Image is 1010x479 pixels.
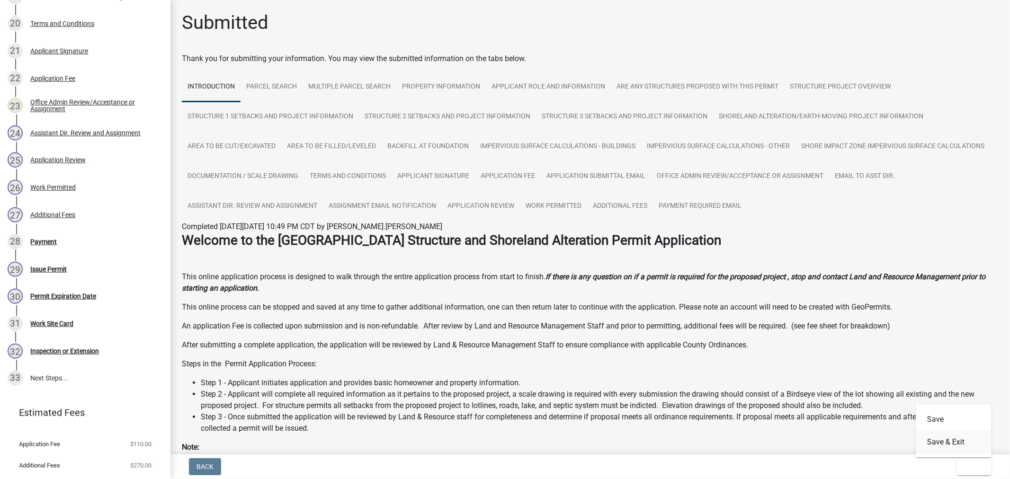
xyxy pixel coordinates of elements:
a: Impervious Surface Calculations - Other [641,132,795,162]
span: Application Fee [19,441,60,447]
div: Exit [916,404,992,457]
a: Payment Required Email [653,191,747,222]
div: 24 [8,125,23,141]
strong: If there is any question on if a permit is required for the proposed project , stop and contact L... [182,272,985,293]
a: Office Admin Review/Acceptance or Assignment [651,161,829,192]
div: Permit Expiration Date [30,293,96,300]
a: Assignment Email Notification [323,191,442,222]
a: Structure 2 Setbacks and project information [359,102,536,132]
a: Additional Fees [587,191,653,222]
div: Work Site Card [30,320,73,327]
a: Introduction [182,72,241,102]
a: Area to be Cut/Excavated [182,132,281,162]
div: Assistant Dir. Review and Assignment [30,130,141,136]
span: $270.00 [130,462,152,469]
div: Applicant Signature [30,48,88,54]
span: Additional Fees [19,462,60,469]
span: Back [197,463,214,470]
div: Application Review [30,157,86,163]
a: Area to be Filled/Leveled [281,132,382,162]
div: Thank you for submitting your information. You may view the submitted information on the tabs below. [182,53,999,64]
p: After submitting a complete application, the application will be reviewed by Land & Resource Mana... [182,339,999,351]
a: Application Fee [475,161,541,192]
a: Parcel search [241,72,303,102]
div: Application Fee [30,75,75,82]
a: Assistant Dir. Review and Assignment [182,191,323,222]
p: An application Fee is collected upon submission and is non-refundable. After review by Land and R... [182,320,999,332]
button: Exit [957,458,992,475]
a: Multiple Parcel Search [303,72,396,102]
a: Application Review [442,191,520,222]
div: 29 [8,262,23,277]
button: Save & Exit [916,431,992,453]
div: 20 [8,16,23,31]
a: Structure Project Overview [784,72,896,102]
div: 30 [8,289,23,304]
div: 27 [8,207,23,222]
div: 22 [8,71,23,86]
a: Are any Structures Proposed with this Permit [611,72,784,102]
span: $110.00 [130,441,152,447]
div: Additional Fees [30,212,75,218]
h1: Submitted [182,11,268,34]
div: Issue Permit [30,266,67,273]
li: Step 1 - Applicant initiates application and provides basic homeowner and property information. [201,377,999,389]
a: Work Permitted [520,191,587,222]
li: Step 3 - Once submitted the application will be reviewed by Land & Resource staff for completenes... [201,411,999,434]
div: 32 [8,344,23,359]
a: Applicant Role and Information [486,72,611,102]
div: 31 [8,316,23,331]
a: Structure 1 Setbacks and project information [182,102,359,132]
a: Property Information [396,72,486,102]
div: 23 [8,98,23,113]
li: Step 2 - Applicant will complete all required information as it pertains to the proposed project,... [201,389,999,411]
a: Email to Asst Dir. [829,161,901,192]
a: Terms and Conditions [304,161,392,192]
div: Inspection or Extension [30,348,99,355]
button: Save [916,408,992,431]
strong: Note: [182,443,199,452]
a: Shore Impact Zone Impervious Surface Calculations [795,132,990,162]
div: Work Permitted [30,184,76,191]
span: Exit [965,463,978,470]
a: Documentation / Scale Drawing [182,161,304,192]
div: Payment [30,239,57,245]
p: This online process can be stopped and saved at any time to gather additional information, one ca... [182,302,999,313]
a: Impervious Surface Calculations - Buildings [474,132,641,162]
p: Steps in the Permit Application Process: [182,358,999,370]
div: Office Admin Review/Acceptance or Assignment [30,99,155,112]
div: 25 [8,152,23,168]
div: 26 [8,180,23,195]
span: Completed [DATE][DATE] 10:49 PM CDT by [PERSON_NAME].[PERSON_NAME] [182,222,442,231]
a: Structure 3 Setbacks and project information [536,102,713,132]
p: This online application process is designed to walk through the entire application process from s... [182,271,999,294]
a: Application Submittal Email [541,161,651,192]
strong: Welcome to the [GEOGRAPHIC_DATA] Structure and Shoreland Alteration Permit Application [182,232,721,248]
a: Estimated Fees [8,403,155,422]
a: Applicant Signature [392,161,475,192]
div: 28 [8,234,23,249]
div: 21 [8,44,23,59]
a: Shoreland Alteration/Earth-Moving Project Information [713,102,929,132]
button: Back [189,458,221,475]
div: 33 [8,371,23,386]
div: Terms and Conditions [30,20,94,27]
a: Backfill at foundation [382,132,474,162]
